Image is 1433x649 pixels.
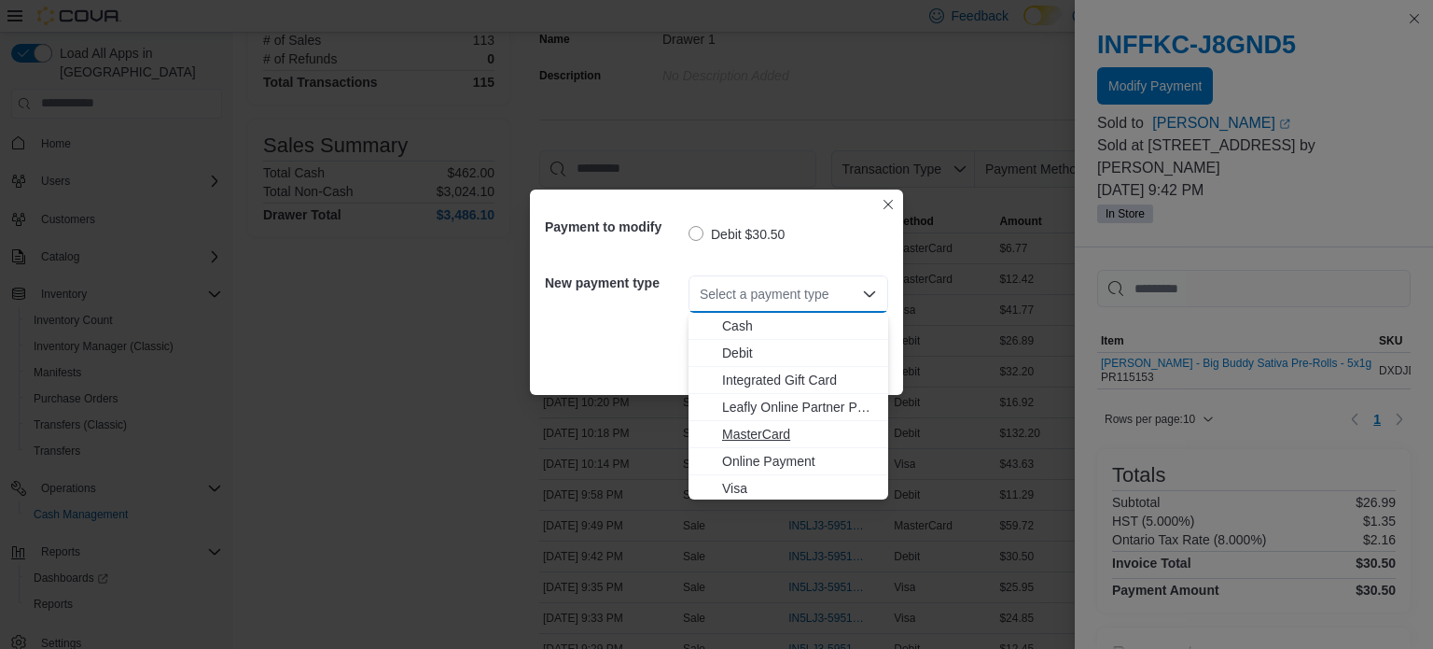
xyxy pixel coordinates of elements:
[722,344,877,362] span: Debit
[722,425,877,444] span: MasterCard
[722,317,877,335] span: Cash
[689,448,888,475] button: Online Payment
[689,394,888,421] button: Leafly Online Partner Payment
[689,223,785,246] label: Debit $30.50
[689,340,888,367] button: Debit
[545,264,685,302] h5: New payment type
[722,452,877,471] span: Online Payment
[545,208,685,246] h5: Payment to modify
[689,313,888,340] button: Cash
[877,193,899,216] button: Closes this modal window
[689,313,888,502] div: Choose from the following options
[862,287,877,302] button: Close list of options
[689,367,888,394] button: Integrated Gift Card
[689,421,888,448] button: MasterCard
[722,398,877,416] span: Leafly Online Partner Payment
[700,283,702,305] input: Accessible screen reader label
[689,475,888,502] button: Visa
[722,479,877,498] span: Visa
[722,371,877,389] span: Integrated Gift Card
